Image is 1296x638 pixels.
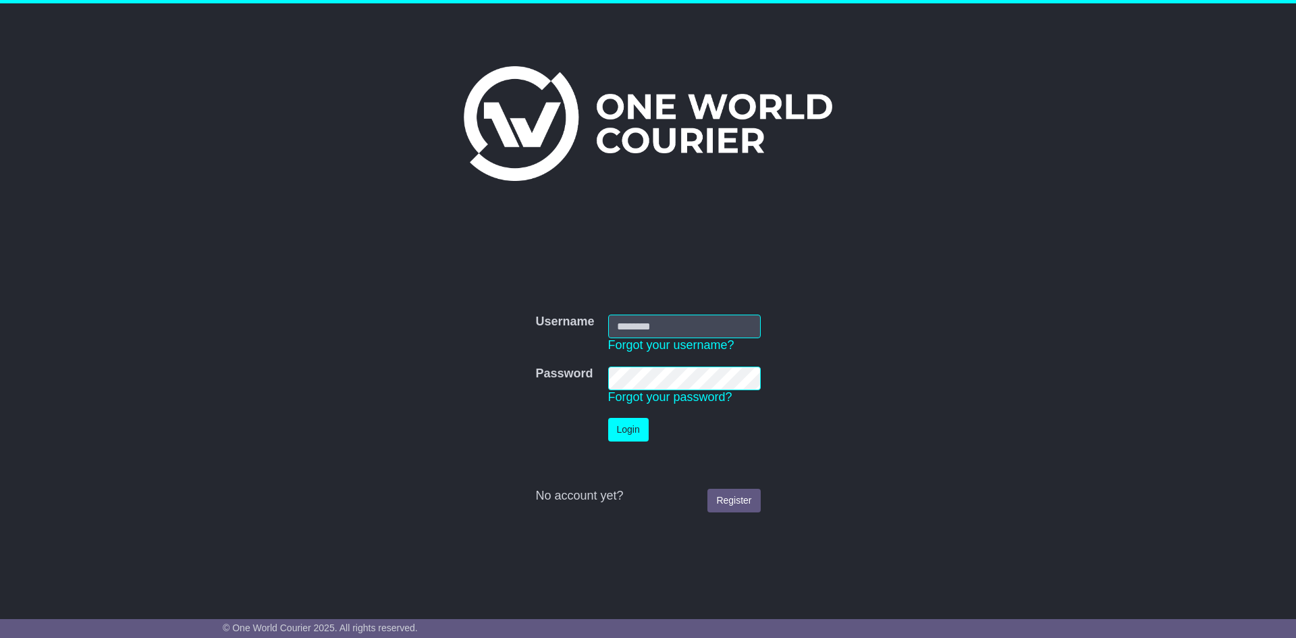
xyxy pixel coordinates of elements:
a: Forgot your username? [608,338,734,352]
a: Forgot your password? [608,390,732,404]
label: Username [535,315,594,329]
button: Login [608,418,649,442]
img: One World [464,66,832,181]
label: Password [535,367,593,381]
a: Register [707,489,760,512]
span: © One World Courier 2025. All rights reserved. [223,622,418,633]
div: No account yet? [535,489,760,504]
